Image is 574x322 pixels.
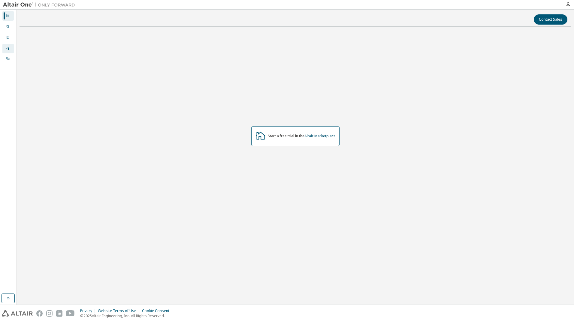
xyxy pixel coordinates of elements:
img: linkedin.svg [56,310,62,317]
img: youtube.svg [66,310,75,317]
p: © 2025 Altair Engineering, Inc. All Rights Reserved. [80,313,173,318]
div: On Prem [2,54,14,64]
img: altair_logo.svg [2,310,33,317]
img: facebook.svg [36,310,43,317]
img: Altair One [3,2,78,8]
img: instagram.svg [46,310,53,317]
div: Managed [2,44,14,53]
a: Altair Marketplace [304,133,336,139]
div: Cookie Consent [142,309,173,313]
div: Dashboard [2,11,14,21]
div: Start a free trial in the [268,134,336,139]
div: Website Terms of Use [98,309,142,313]
div: Company Profile [2,33,14,42]
div: Privacy [80,309,98,313]
div: User Profile [2,22,14,31]
button: Contact Sales [534,14,567,25]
